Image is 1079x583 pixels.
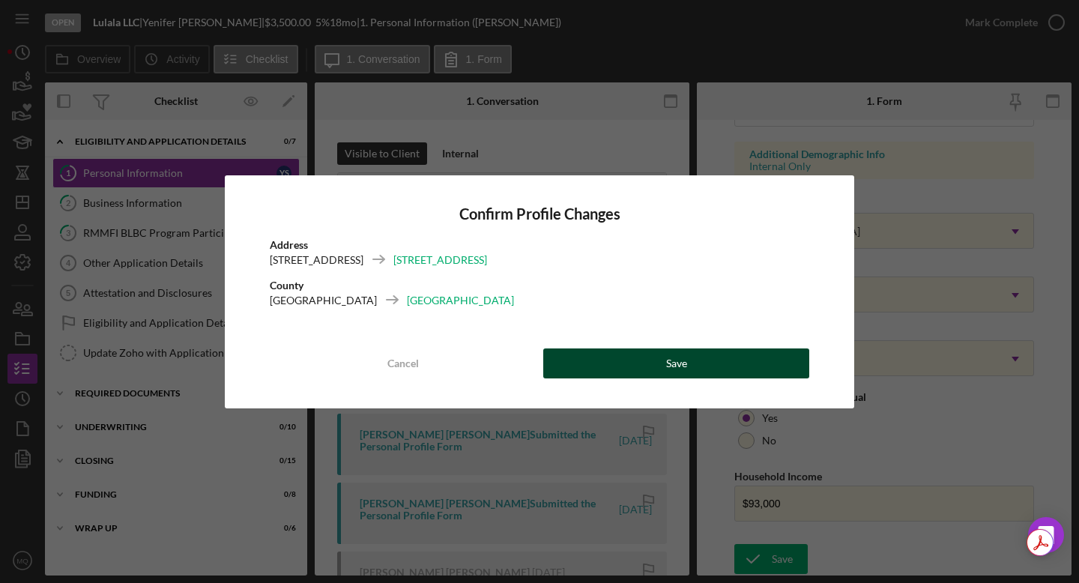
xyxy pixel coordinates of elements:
[666,348,687,378] div: Save
[270,238,308,251] b: Address
[1028,517,1064,553] div: Open Intercom Messenger
[387,348,419,378] div: Cancel
[270,348,536,378] button: Cancel
[543,348,809,378] button: Save
[270,253,363,268] div: [STREET_ADDRESS]
[407,293,514,308] div: [GEOGRAPHIC_DATA]
[270,279,303,291] b: County
[270,205,809,223] h4: Confirm Profile Changes
[270,293,377,308] div: [GEOGRAPHIC_DATA]
[393,253,487,268] div: [STREET_ADDRESS]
